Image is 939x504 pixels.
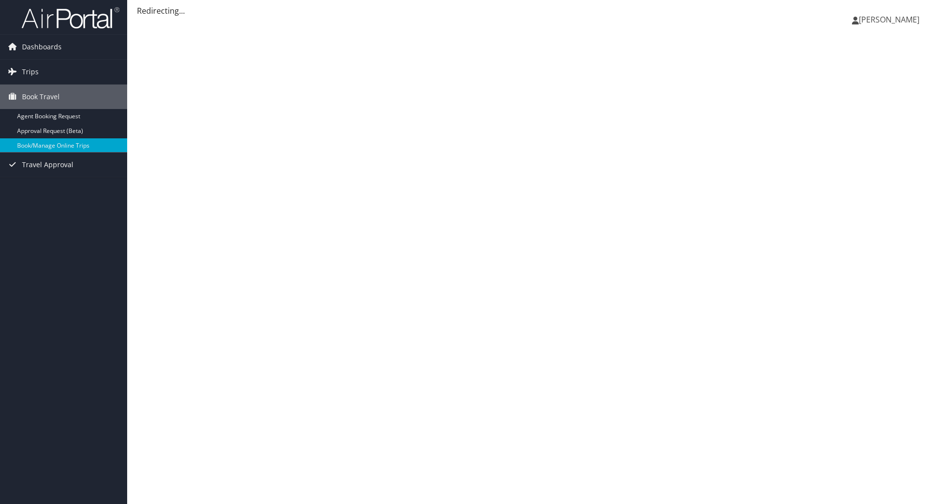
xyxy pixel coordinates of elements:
span: Travel Approval [22,153,73,177]
span: Book Travel [22,85,60,109]
img: airportal-logo.png [22,6,119,29]
a: [PERSON_NAME] [852,5,929,34]
span: [PERSON_NAME] [859,14,919,25]
span: Dashboards [22,35,62,59]
div: Redirecting... [137,5,929,17]
span: Trips [22,60,39,84]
